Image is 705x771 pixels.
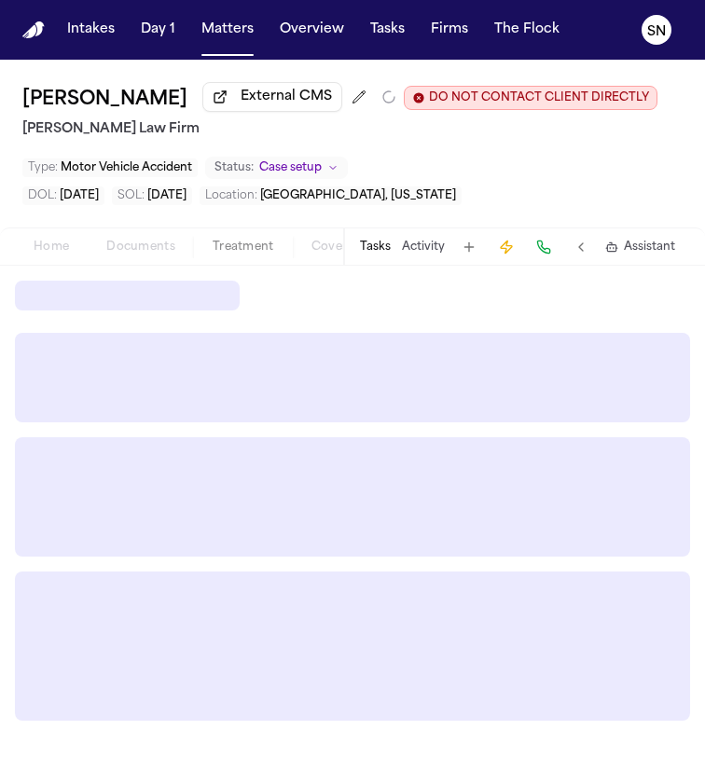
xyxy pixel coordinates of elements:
[61,162,192,173] span: Motor Vehicle Accident
[22,158,198,177] button: Edit Type: Motor Vehicle Accident
[272,13,352,47] button: Overview
[60,13,122,47] button: Intakes
[531,234,557,260] button: Make a Call
[456,234,482,260] button: Add Task
[493,234,519,260] button: Create Immediate Task
[200,186,462,205] button: Edit Location: Raleigh, North Carolina
[22,85,187,115] button: Edit matter name
[202,82,342,112] button: External CMS
[22,21,45,39] img: Finch Logo
[360,240,391,255] button: Tasks
[28,190,57,201] span: DOL :
[22,118,683,141] h2: [PERSON_NAME] Law Firm
[22,21,45,39] a: Home
[194,13,261,47] button: Matters
[147,190,187,201] span: [DATE]
[624,240,675,255] span: Assistant
[22,85,187,115] h1: [PERSON_NAME]
[605,240,675,255] button: Assistant
[647,25,666,38] text: SN
[260,190,456,201] span: [GEOGRAPHIC_DATA], [US_STATE]
[214,160,254,175] span: Status:
[402,240,445,255] button: Activity
[487,13,567,47] button: The Flock
[133,13,183,47] button: Day 1
[259,160,322,175] span: Case setup
[60,190,99,201] span: [DATE]
[429,90,649,105] span: DO NOT CONTACT CLIENT DIRECTLY
[112,186,192,205] button: Edit SOL: 2027-07-01
[205,157,348,179] button: Change status from Case setup
[205,190,257,201] span: Location :
[404,86,657,110] button: Edit client contact restriction
[363,13,412,47] button: Tasks
[28,162,58,173] span: Type :
[117,190,145,201] span: SOL :
[423,13,476,47] button: Firms
[241,88,332,106] span: External CMS
[22,186,104,205] button: Edit DOL: 2025-07-01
